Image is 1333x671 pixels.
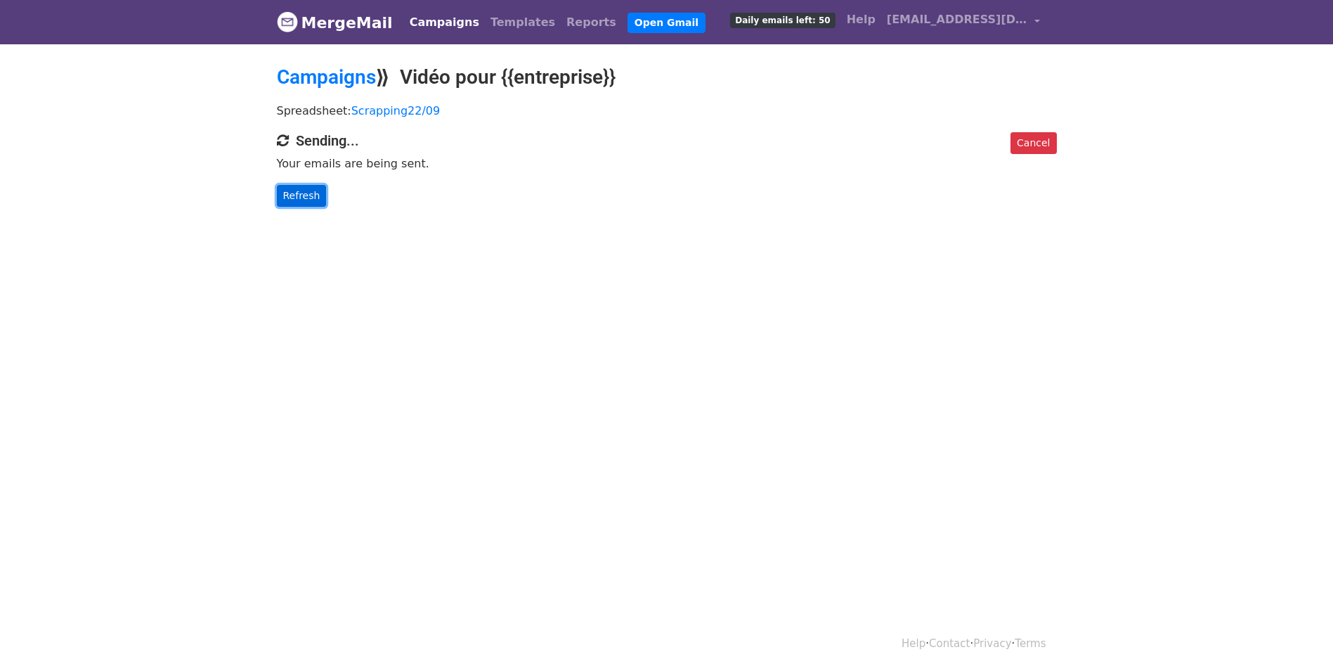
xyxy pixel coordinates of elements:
[404,8,485,37] a: Campaigns
[277,185,327,207] a: Refresh
[277,65,1057,89] h2: ⟫ Vidéo pour {{entreprise}}
[277,156,1057,171] p: Your emails are being sent.
[351,104,441,117] a: Scrapping22/09
[887,11,1027,28] span: [EMAIL_ADDRESS][DOMAIN_NAME]
[1015,637,1046,650] a: Terms
[881,6,1046,39] a: [EMAIL_ADDRESS][DOMAIN_NAME]
[1010,132,1056,154] a: Cancel
[277,103,1057,118] p: Spreadsheet:
[277,8,393,37] a: MergeMail
[277,132,1057,149] h4: Sending...
[724,6,840,34] a: Daily emails left: 50
[277,11,298,32] img: MergeMail logo
[973,637,1011,650] a: Privacy
[841,6,881,34] a: Help
[929,637,970,650] a: Contact
[1263,603,1333,671] div: Widget de chat
[730,13,835,28] span: Daily emails left: 50
[1263,603,1333,671] iframe: Chat Widget
[485,8,561,37] a: Templates
[561,8,622,37] a: Reports
[628,13,705,33] a: Open Gmail
[902,637,925,650] a: Help
[277,65,376,89] a: Campaigns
